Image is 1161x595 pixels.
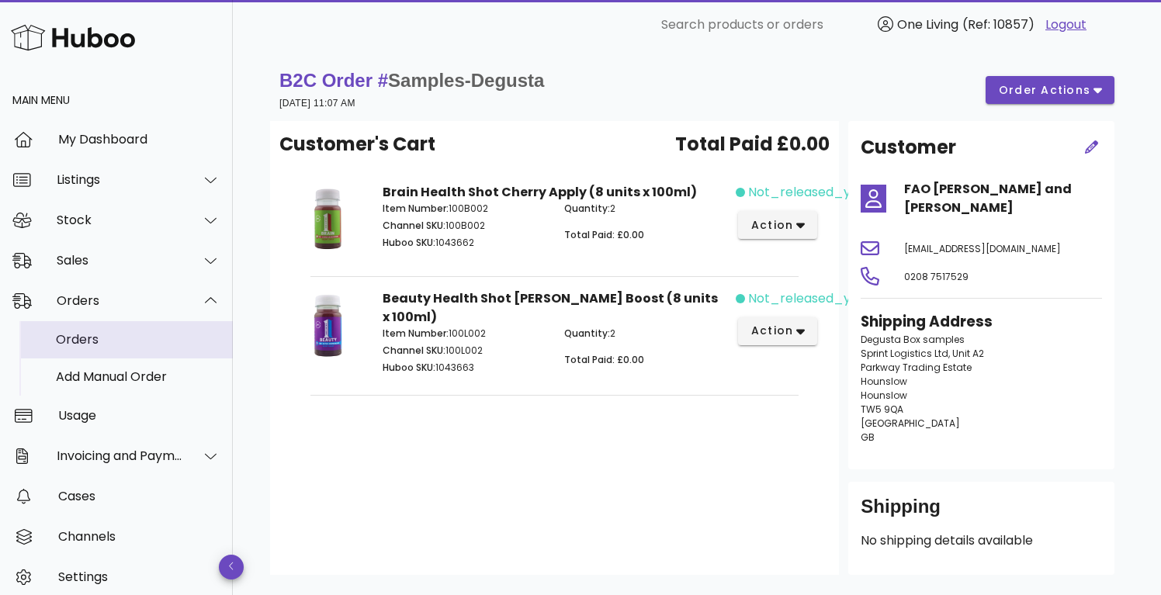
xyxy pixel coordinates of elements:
[564,327,727,341] p: 2
[861,431,875,444] span: GB
[383,202,546,216] p: 100B002
[748,183,864,202] span: not_released_yet
[861,403,903,416] span: TW5 9QA
[56,369,220,384] div: Add Manual Order
[750,217,794,234] span: action
[748,289,864,308] span: not_released_yet
[383,202,449,215] span: Item Number:
[675,130,830,158] span: Total Paid £0.00
[383,361,546,375] p: 1043663
[383,344,445,357] span: Channel SKU:
[57,253,183,268] div: Sales
[57,293,183,308] div: Orders
[897,16,958,33] span: One Living
[58,132,220,147] div: My Dashboard
[383,219,445,232] span: Channel SKU:
[738,317,818,345] button: action
[58,489,220,503] div: Cases
[750,323,794,339] span: action
[861,333,965,346] span: Degusta Box samples
[383,327,546,341] p: 100L002
[861,361,972,374] span: Parkway Trading Estate
[1045,16,1086,34] a: Logout
[861,347,984,360] span: Sprint Logistics Ltd, Unit A2
[292,183,364,255] img: Product Image
[564,228,644,241] span: Total Paid: £0.00
[57,448,183,463] div: Invoicing and Payments
[861,389,907,402] span: Hounslow
[383,327,449,340] span: Item Number:
[58,569,220,584] div: Settings
[861,417,960,430] span: [GEOGRAPHIC_DATA]
[998,82,1091,99] span: order actions
[861,494,1102,531] div: Shipping
[383,219,546,233] p: 100B002
[383,289,718,326] strong: Beauty Health Shot [PERSON_NAME] Boost (8 units x 100ml)
[388,70,544,91] span: Samples-Degusta
[564,353,644,366] span: Total Paid: £0.00
[564,327,610,340] span: Quantity:
[58,408,220,423] div: Usage
[383,344,546,358] p: 100L002
[738,211,818,239] button: action
[58,529,220,544] div: Channels
[383,236,546,250] p: 1043662
[279,98,355,109] small: [DATE] 11:07 AM
[962,16,1035,33] span: (Ref: 10857)
[861,531,1102,550] p: No shipping details available
[57,172,183,187] div: Listings
[986,76,1114,104] button: order actions
[564,202,727,216] p: 2
[904,270,969,283] span: 0208 7517529
[904,242,1061,255] span: [EMAIL_ADDRESS][DOMAIN_NAME]
[57,213,183,227] div: Stock
[904,180,1102,217] h4: FAO [PERSON_NAME] and [PERSON_NAME]
[292,289,364,361] img: Product Image
[56,332,220,347] div: Orders
[279,130,435,158] span: Customer's Cart
[383,183,697,201] strong: Brain Health Shot Cherry Apply (8 units x 100ml)
[564,202,610,215] span: Quantity:
[279,70,544,91] strong: B2C Order #
[11,21,135,54] img: Huboo Logo
[383,236,435,249] span: Huboo SKU:
[383,361,435,374] span: Huboo SKU:
[861,133,956,161] h2: Customer
[861,375,907,388] span: Hounslow
[861,311,1102,333] h3: Shipping Address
